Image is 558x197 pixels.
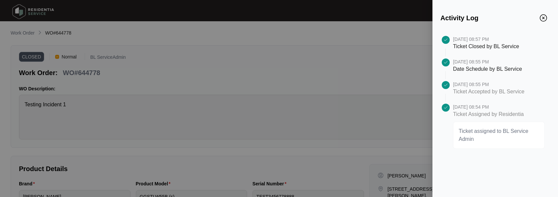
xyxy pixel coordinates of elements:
[442,81,450,89] img: icon
[539,14,547,22] button: Close
[453,43,519,50] p: Ticket Closed by BL Service
[442,104,450,112] img: icon
[442,58,450,66] img: icon
[453,58,522,65] p: [DATE] 08:55 PM
[453,81,524,88] p: [DATE] 08:55 PM
[440,13,539,23] p: Activity Log
[540,14,547,22] img: close icon
[453,36,519,43] p: [DATE] 08:57 PM
[453,65,522,73] p: Date Schedule by BL Service
[453,104,524,110] p: [DATE] 08:54 PM
[459,127,539,143] p: Ticket assigned to BL Service Admin
[453,88,524,96] p: Ticket Accepted by BL Service
[453,110,524,118] p: Ticket Assigned by Residentia
[442,36,450,44] img: icon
